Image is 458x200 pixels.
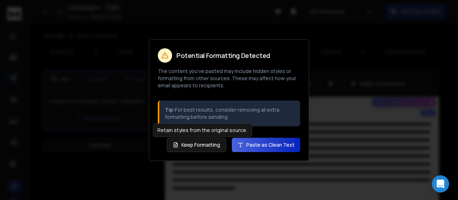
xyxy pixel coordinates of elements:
[232,138,300,152] button: Paste as Clean Text
[165,106,294,121] p: For best results, consider removing all extra formatting before sending.
[165,106,175,113] strong: Tip:
[153,123,252,137] div: Retain styles from the original source.
[158,68,300,89] p: The content you've pasted may include hidden styles or formatting from other sources. These may a...
[176,52,270,59] h2: Potential Formatting Detected
[432,175,449,192] div: Open Intercom Messenger
[167,138,226,152] button: Keep Formatting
